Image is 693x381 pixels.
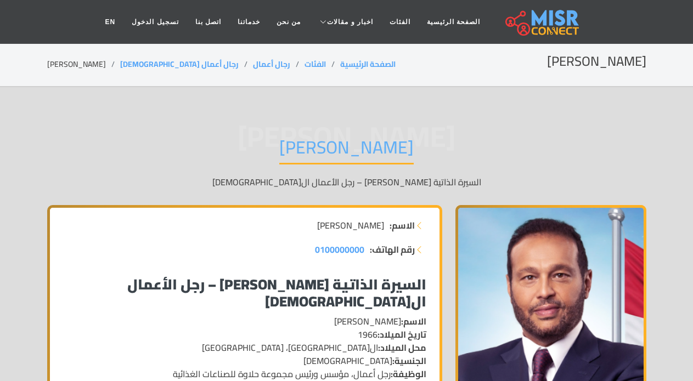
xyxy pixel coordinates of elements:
a: اخبار و مقالات [309,12,381,32]
span: [PERSON_NAME] [317,219,384,232]
strong: السيرة الذاتية [PERSON_NAME] – رجل الأعمال ال[DEMOGRAPHIC_DATA] [127,271,426,315]
img: main.misr_connect [505,8,579,36]
strong: محل الميلاد: [378,339,426,356]
a: تسجيل الدخول [123,12,187,32]
a: من نحن [268,12,309,32]
strong: الاسم: [390,219,415,232]
span: 0100000000 [315,241,364,258]
a: الصفحة الرئيسية [340,57,396,71]
strong: تاريخ الميلاد: [378,326,426,343]
strong: الجنسية: [392,352,426,369]
a: رجال أعمال [253,57,290,71]
a: الفئات [305,57,326,71]
li: [PERSON_NAME] [47,59,120,70]
h2: [PERSON_NAME] [547,54,646,70]
a: اتصل بنا [187,12,229,32]
a: خدماتنا [229,12,268,32]
a: الصفحة الرئيسية [419,12,488,32]
a: EN [97,12,124,32]
a: رجال أعمال [DEMOGRAPHIC_DATA] [120,57,239,71]
a: الفئات [381,12,419,32]
strong: الاسم: [401,313,426,329]
span: اخبار و مقالات [327,17,373,27]
h1: [PERSON_NAME] [279,137,414,164]
p: [PERSON_NAME] 1966 ال[GEOGRAPHIC_DATA]، [GEOGRAPHIC_DATA] [DEMOGRAPHIC_DATA] رجل أعمال، مؤسس ورئي... [63,315,426,380]
a: 0100000000 [315,243,364,256]
p: السيرة الذاتية [PERSON_NAME] – رجل الأعمال ال[DEMOGRAPHIC_DATA] [47,175,646,189]
strong: رقم الهاتف: [370,243,415,256]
